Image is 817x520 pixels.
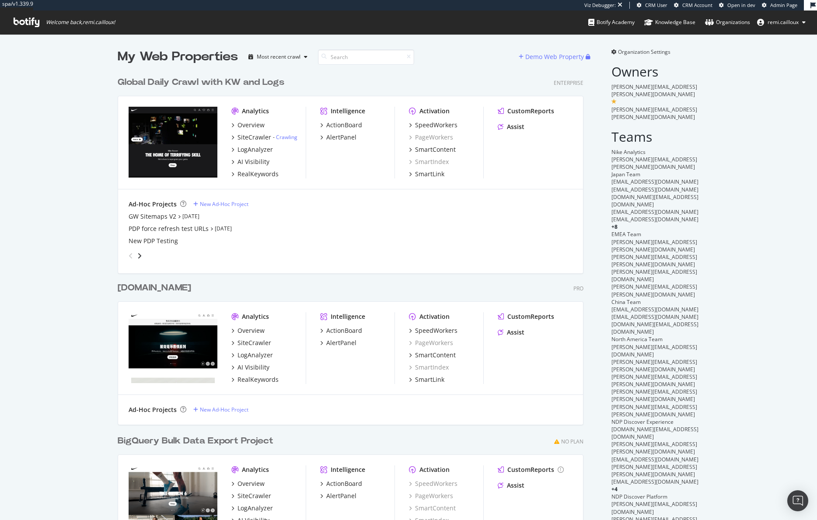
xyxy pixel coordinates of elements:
span: [PERSON_NAME][EMAIL_ADDRESS][PERSON_NAME][DOMAIN_NAME] [611,388,697,403]
div: Ad-Hoc Projects [129,405,177,414]
div: China Team [611,298,699,306]
div: New Ad-Hoc Project [200,406,248,413]
a: SmartContent [409,504,456,513]
div: Intelligence [331,465,365,474]
a: PDP force refresh test URLs [129,224,209,233]
a: PageWorkers [409,133,453,142]
div: RealKeywords [237,375,279,384]
div: Botify Academy [588,18,635,27]
span: [PERSON_NAME][EMAIL_ADDRESS][PERSON_NAME][DOMAIN_NAME] [611,440,697,455]
span: Organization Settings [618,48,670,56]
span: + 4 [611,485,618,493]
a: AI Visibility [231,157,269,166]
a: AI Visibility [231,363,269,372]
div: New PDP Testing [129,237,178,245]
span: [PERSON_NAME][EMAIL_ADDRESS][DOMAIN_NAME] [611,500,697,515]
a: Demo Web Property [519,53,586,60]
div: Nike Analytics [611,148,699,156]
div: Ad-Hoc Projects [129,200,177,209]
div: Analytics [242,465,269,474]
a: Overview [231,121,265,129]
span: [EMAIL_ADDRESS][DOMAIN_NAME] [611,456,698,463]
a: BigQuery Bulk Data Export Project [118,435,277,447]
a: PageWorkers [409,339,453,347]
div: CustomReports [507,312,554,321]
a: CustomReports [498,312,554,321]
div: Intelligence [331,312,365,321]
a: [DATE] [215,225,232,232]
div: My Web Properties [118,48,238,66]
div: BigQuery Bulk Data Export Project [118,435,273,447]
a: SmartLink [409,375,444,384]
span: [PERSON_NAME][EMAIL_ADDRESS][PERSON_NAME][DOMAIN_NAME] [611,106,697,121]
div: SmartContent [415,145,456,154]
span: [PERSON_NAME][EMAIL_ADDRESS][DOMAIN_NAME] [611,343,697,358]
div: LogAnalyzer [237,145,273,154]
div: EMEA Team [611,230,699,238]
a: Organizations [705,10,750,34]
div: Demo Web Property [525,52,584,61]
div: Open Intercom Messenger [787,490,808,511]
div: Analytics [242,312,269,321]
a: SmartLink [409,170,444,178]
div: Intelligence [331,107,365,115]
a: GW Sitemaps V2 [129,212,176,221]
a: Overview [231,479,265,488]
span: remi.cailloux [768,18,799,26]
span: [PERSON_NAME][EMAIL_ADDRESS][PERSON_NAME][DOMAIN_NAME] [611,403,697,418]
div: SpeedWorkers [415,121,457,129]
div: - [273,133,297,141]
div: NDP Discover Platform [611,493,699,500]
div: No Plan [561,438,583,445]
a: SpeedWorkers [409,326,457,335]
a: Knowledge Base [644,10,695,34]
div: SiteCrawler [237,492,271,500]
a: [DOMAIN_NAME] [118,282,195,294]
a: CustomReports [498,107,554,115]
div: CustomReports [507,107,554,115]
div: SpeedWorkers [409,479,457,488]
div: AlertPanel [326,339,356,347]
div: NDP Discover Experience [611,418,699,426]
span: [EMAIL_ADDRESS][DOMAIN_NAME] [611,306,698,313]
a: LogAnalyzer [231,351,273,359]
span: [DOMAIN_NAME][EMAIL_ADDRESS][DOMAIN_NAME] [611,321,698,335]
div: SmartLink [415,170,444,178]
div: Assist [507,481,524,490]
div: SmartContent [415,351,456,359]
div: Overview [237,479,265,488]
div: RealKeywords [237,170,279,178]
div: Most recent crawl [257,54,300,59]
a: LogAnalyzer [231,504,273,513]
a: RealKeywords [231,170,279,178]
div: CustomReports [507,465,554,474]
button: Most recent crawl [245,50,311,64]
div: New Ad-Hoc Project [200,200,248,208]
div: AI Visibility [237,363,269,372]
a: Open in dev [719,2,755,9]
a: AlertPanel [320,492,356,500]
div: ActionBoard [326,479,362,488]
span: [EMAIL_ADDRESS][DOMAIN_NAME] [611,313,698,321]
span: [DOMAIN_NAME][EMAIL_ADDRESS][DOMAIN_NAME] [611,426,698,440]
div: SpeedWorkers [415,326,457,335]
a: New Ad-Hoc Project [193,406,248,413]
span: + 8 [611,223,618,230]
a: New Ad-Hoc Project [193,200,248,208]
span: [PERSON_NAME][EMAIL_ADDRESS][PERSON_NAME][DOMAIN_NAME] [611,83,697,98]
a: Crawling [276,133,297,141]
div: Viz Debugger: [584,2,616,9]
div: AlertPanel [326,133,356,142]
div: Overview [237,121,265,129]
a: LogAnalyzer [231,145,273,154]
a: Assist [498,328,524,337]
div: AI Visibility [237,157,269,166]
div: SmartIndex [409,157,449,166]
span: [PERSON_NAME][EMAIL_ADDRESS][PERSON_NAME][DOMAIN_NAME] [611,283,697,298]
a: SmartIndex [409,363,449,372]
a: Botify Academy [588,10,635,34]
